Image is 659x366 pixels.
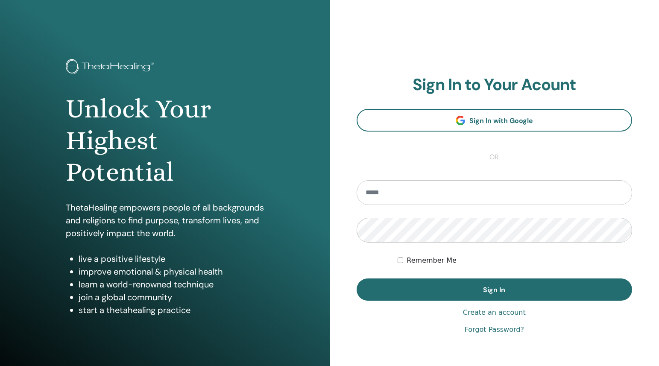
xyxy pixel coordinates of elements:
div: Keep me authenticated indefinitely or until I manually logout [398,255,632,266]
button: Sign In [357,278,633,301]
a: Sign In with Google [357,109,633,132]
label: Remember Me [407,255,457,266]
li: live a positive lifestyle [79,252,264,265]
span: or [485,152,503,162]
a: Forgot Password? [465,325,524,335]
li: improve emotional & physical health [79,265,264,278]
li: learn a world-renowned technique [79,278,264,291]
a: Create an account [463,307,526,318]
span: Sign In with Google [469,116,533,125]
li: join a global community [79,291,264,304]
h1: Unlock Your Highest Potential [66,93,264,188]
p: ThetaHealing empowers people of all backgrounds and religions to find purpose, transform lives, a... [66,201,264,240]
li: start a thetahealing practice [79,304,264,316]
span: Sign In [483,285,505,294]
h2: Sign In to Your Acount [357,75,633,95]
